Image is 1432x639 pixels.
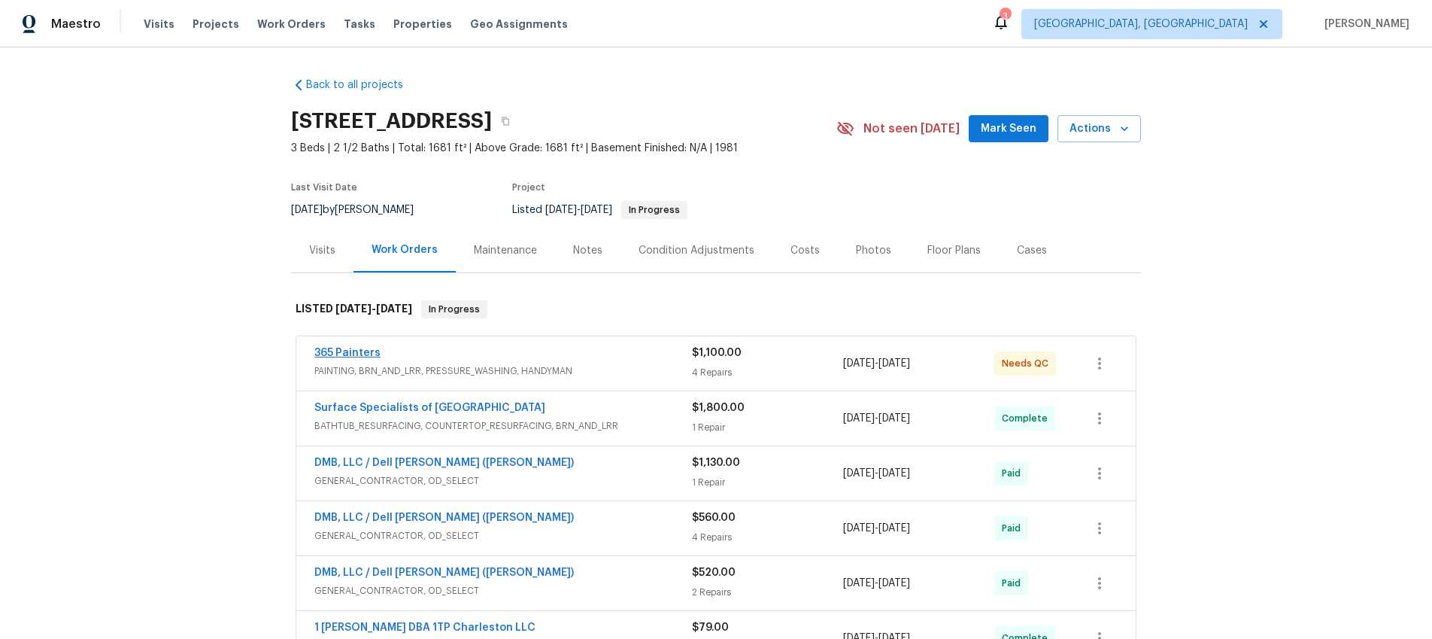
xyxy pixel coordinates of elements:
[1057,115,1141,143] button: Actions
[843,576,910,591] span: -
[843,578,875,589] span: [DATE]
[843,466,910,481] span: -
[335,303,412,314] span: -
[692,585,843,600] div: 2 Repairs
[291,141,836,156] span: 3 Beds | 2 1/2 Baths | Total: 1681 ft² | Above Grade: 1681 ft² | Basement Finished: N/A | 1981
[843,411,910,426] span: -
[376,303,412,314] span: [DATE]
[878,413,910,424] span: [DATE]
[144,17,174,32] span: Visits
[393,17,452,32] span: Properties
[314,583,692,598] span: GENERAL_CONTRACTOR, OD_SELECT
[1002,411,1054,426] span: Complete
[790,243,820,258] div: Costs
[1002,576,1027,591] span: Paid
[1000,9,1010,24] div: 3
[692,420,843,435] div: 1 Repair
[492,108,519,135] button: Copy Address
[581,205,612,215] span: [DATE]
[1034,17,1248,32] span: [GEOGRAPHIC_DATA], [GEOGRAPHIC_DATA]
[545,205,577,215] span: [DATE]
[692,530,843,545] div: 4 Repairs
[512,205,687,215] span: Listed
[314,348,381,358] a: 365 Painters
[981,120,1036,138] span: Mark Seen
[314,622,535,633] a: 1 [PERSON_NAME] DBA 1TP Charleston LLC
[878,578,910,589] span: [DATE]
[545,205,612,215] span: -
[692,475,843,490] div: 1 Repair
[878,523,910,534] span: [DATE]
[692,403,745,413] span: $1,800.00
[291,205,323,215] span: [DATE]
[1069,120,1129,138] span: Actions
[314,567,574,578] a: DMB, LLC / Dell [PERSON_NAME] ([PERSON_NAME])
[843,356,910,371] span: -
[692,513,736,523] span: $560.00
[692,567,736,578] span: $520.00
[1318,17,1409,32] span: [PERSON_NAME]
[878,358,910,369] span: [DATE]
[969,115,1048,143] button: Mark Seen
[335,303,372,314] span: [DATE]
[573,243,602,258] div: Notes
[692,458,740,468] span: $1,130.00
[692,348,742,358] span: $1,100.00
[692,365,843,380] div: 4 Repairs
[291,285,1141,333] div: LISTED [DATE]-[DATE]In Progress
[309,243,335,258] div: Visits
[372,242,438,257] div: Work Orders
[314,473,692,488] span: GENERAL_CONTRACTOR, OD_SELECT
[1017,243,1047,258] div: Cases
[843,358,875,369] span: [DATE]
[692,622,729,633] span: $79.00
[314,364,692,379] span: PAINTING, BRN_AND_LRR, PRESSURE_WASHING, HANDYMAN
[291,201,432,219] div: by [PERSON_NAME]
[843,523,875,534] span: [DATE]
[863,121,960,136] span: Not seen [DATE]
[51,17,101,32] span: Maestro
[193,17,239,32] span: Projects
[878,468,910,479] span: [DATE]
[314,458,574,468] a: DMB, LLC / Dell [PERSON_NAME] ([PERSON_NAME])
[257,17,326,32] span: Work Orders
[512,183,545,192] span: Project
[639,243,754,258] div: Condition Adjustments
[843,413,875,424] span: [DATE]
[1002,356,1054,371] span: Needs QC
[291,183,357,192] span: Last Visit Date
[470,17,568,32] span: Geo Assignments
[314,528,692,543] span: GENERAL_CONTRACTOR, OD_SELECT
[314,513,574,523] a: DMB, LLC / Dell [PERSON_NAME] ([PERSON_NAME])
[474,243,537,258] div: Maintenance
[623,205,686,215] span: In Progress
[1002,521,1027,536] span: Paid
[296,300,412,318] h6: LISTED
[314,403,545,413] a: Surface Specialists of [GEOGRAPHIC_DATA]
[344,19,375,29] span: Tasks
[1002,466,1027,481] span: Paid
[423,302,486,317] span: In Progress
[843,521,910,536] span: -
[314,418,692,434] span: BATHTUB_RESURFACING, COUNTERTOP_RESURFACING, BRN_AND_LRR
[843,468,875,479] span: [DATE]
[291,78,435,93] a: Back to all projects
[927,243,981,258] div: Floor Plans
[291,114,492,129] h2: [STREET_ADDRESS]
[856,243,891,258] div: Photos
